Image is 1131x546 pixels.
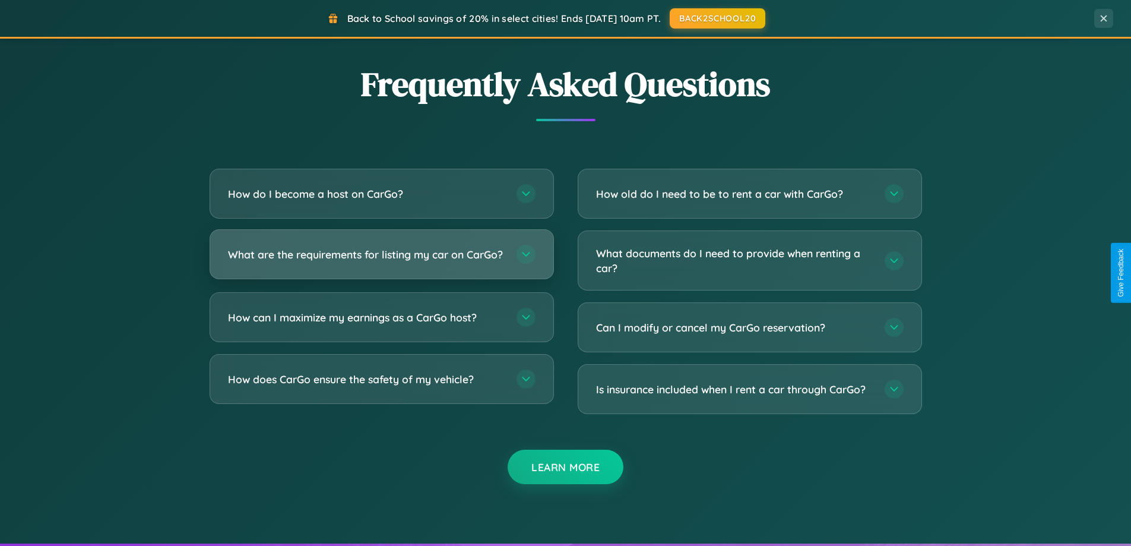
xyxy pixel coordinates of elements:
[228,310,505,325] h3: How can I maximize my earnings as a CarGo host?
[596,187,873,201] h3: How old do I need to be to rent a car with CarGo?
[596,382,873,397] h3: Is insurance included when I rent a car through CarGo?
[508,450,623,484] button: Learn More
[596,246,873,275] h3: What documents do I need to provide when renting a car?
[228,372,505,387] h3: How does CarGo ensure the safety of my vehicle?
[228,247,505,262] h3: What are the requirements for listing my car on CarGo?
[1117,249,1125,297] div: Give Feedback
[228,187,505,201] h3: How do I become a host on CarGo?
[596,320,873,335] h3: Can I modify or cancel my CarGo reservation?
[670,8,765,29] button: BACK2SCHOOL20
[347,12,661,24] span: Back to School savings of 20% in select cities! Ends [DATE] 10am PT.
[210,61,922,107] h2: Frequently Asked Questions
